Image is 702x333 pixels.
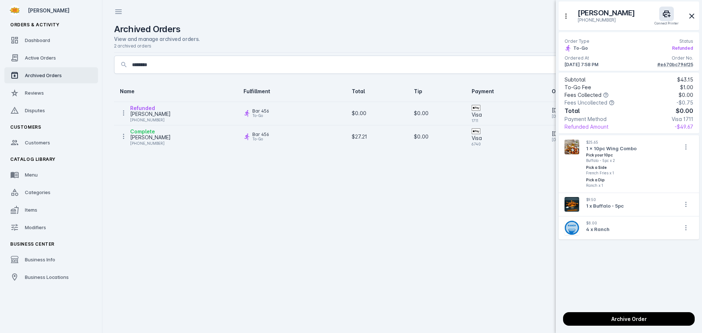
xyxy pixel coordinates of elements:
[654,22,679,25] span: Connect Printer
[586,158,672,163] div: Buffalo - 5pc x 2
[586,226,672,233] span: 4 x Ranch
[565,38,589,45] div: Order Type
[565,220,579,235] img: Catalog Item
[565,55,589,61] div: Ordered At
[578,17,636,23] div: [PHONE_NUMBER]
[586,183,672,188] div: Ranch x 1
[586,152,672,158] div: Pick your 10pc
[679,91,693,99] span: $0.00
[586,140,598,144] span: $25.65
[675,123,693,130] span: -$49.67
[578,7,636,18] div: [PERSON_NAME]
[679,38,693,45] div: Status
[565,106,580,115] span: Total
[586,221,597,225] span: $8.00
[565,91,601,99] span: Fees Collected
[565,83,591,91] span: To-Go Fee
[565,99,607,106] span: Fees Uncollected
[565,140,579,154] img: Catalog Item
[672,115,693,123] span: Visa 1711
[677,76,693,83] span: $43.15
[586,177,672,183] div: Pick a Dip
[586,197,596,202] span: $9.50
[563,312,695,326] div: Archive Order
[586,145,672,152] span: 1 x 10pc Wing Combo
[680,83,693,91] span: $1.00
[586,203,672,210] span: 1 x Buffalo - 5pc
[565,123,608,130] span: Refunded Amount
[586,170,672,176] div: French Fries x 1
[672,45,693,52] div: Refunded
[565,61,599,68] div: [DATE] 7:58 PM
[565,197,579,212] img: Catalog Item
[565,76,585,83] span: Subtotal
[586,165,672,170] div: Pick a Side
[565,115,607,123] span: Payment Method
[676,106,693,115] span: $0.00
[573,45,588,52] div: To-Go
[672,55,693,61] div: Order No.
[657,61,693,68] div: #e670bc796f25
[676,99,693,106] span: -$0.75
